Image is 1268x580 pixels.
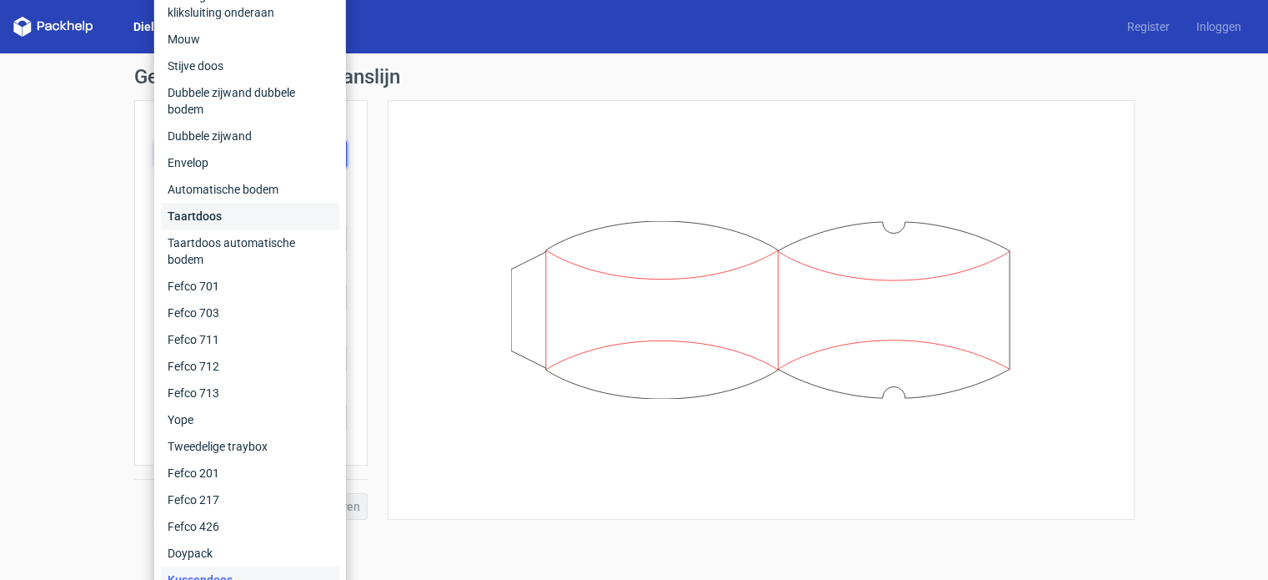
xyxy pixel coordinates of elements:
[168,59,223,73] font: Stijve doos
[1183,18,1255,35] a: Inloggen
[168,306,219,320] font: Fefco 703
[168,360,219,373] font: Fefco 712
[168,386,219,400] font: Fefco 713
[168,440,268,453] font: Tweedelige traybox
[168,129,252,143] font: Dubbele zijwand
[168,209,222,223] font: Taartdoos
[168,33,200,46] font: Mouw
[120,18,190,35] a: Dielines
[133,20,177,33] font: Dielines
[1114,18,1183,35] a: Register
[168,413,193,426] font: Yope
[168,547,213,560] font: Doypack
[168,520,219,533] font: Fefco 426
[168,156,208,169] font: Envelop
[134,65,400,88] font: Genereer een nieuwe stanslijn
[168,493,219,507] font: Fefco 217
[168,467,219,480] font: Fefco 201
[168,86,295,116] font: Dubbele zijwand dubbele bodem
[1196,20,1241,33] font: Inloggen
[168,236,295,266] font: Taartdoos automatische bodem
[168,333,219,346] font: Fefco 711
[168,280,219,293] font: Fefco 701
[1127,20,1170,33] font: Register
[168,183,278,196] font: Automatische bodem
